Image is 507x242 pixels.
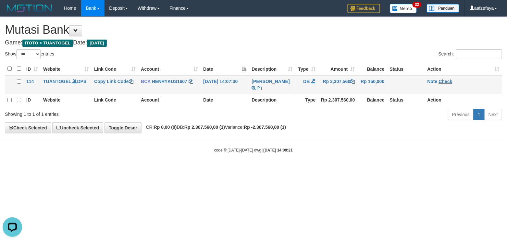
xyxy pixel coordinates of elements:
[425,63,502,75] th: Action: activate to sort column ascending
[201,63,249,75] th: Date: activate to sort column descending
[24,63,41,75] th: ID: activate to sort column ascending
[358,63,387,75] th: Balance
[387,63,425,75] th: Status
[456,49,502,59] input: Search:
[92,94,138,106] th: Link Code
[92,63,138,75] th: Link Code: activate to sort column ascending
[3,3,22,22] button: Open LiveChat chat widget
[22,40,73,47] span: ITOTO > TUANTOGEL
[439,49,502,59] label: Search:
[5,108,206,117] div: Showing 1 to 1 of 1 entries
[427,4,459,13] img: panduan.png
[201,94,249,106] th: Date
[26,79,34,84] span: 114
[303,79,310,84] span: DB
[295,63,318,75] th: Type: activate to sort column ascending
[484,109,502,120] a: Next
[154,125,177,130] strong: Rp 0,00 (0)
[295,94,318,106] th: Type
[474,109,485,120] a: 1
[348,4,380,13] img: Feedback.jpg
[358,94,387,106] th: Balance
[5,3,54,13] img: MOTION_logo.png
[52,122,103,133] a: Uncheck Selected
[184,125,225,130] strong: Rp 2.307.560,00 (1)
[257,85,262,91] a: Copy EDI MULYADI to clipboard
[105,122,142,133] a: Toggle Descr
[141,79,151,84] span: BCA
[387,94,425,106] th: Status
[152,79,187,84] a: HENRYKUS1607
[16,49,41,59] select: Showentries
[318,94,358,106] th: Rp 2.307.560,00
[5,122,51,133] a: Check Selected
[138,63,201,75] th: Account: activate to sort column ascending
[427,79,438,84] a: Note
[87,40,107,47] span: [DATE]
[41,75,92,94] td: DPS
[439,79,452,84] a: Check
[448,109,474,120] a: Previous
[390,4,417,13] img: Button%20Memo.svg
[318,75,358,94] td: Rp 2,307,560
[252,79,290,84] a: [PERSON_NAME]
[5,40,502,46] h4: Game: Date:
[201,75,249,94] td: [DATE] 14:07:30
[138,94,201,106] th: Account
[143,125,286,130] span: CR: DB: Variance:
[41,63,92,75] th: Website: activate to sort column ascending
[351,79,355,84] a: Copy Rp 2,307,560 to clipboard
[41,94,92,106] th: Website
[43,79,71,84] a: TUANTOGEL
[94,79,133,84] a: Copy Link Code
[244,125,286,130] strong: Rp -2.307.560,00 (1)
[5,49,54,59] label: Show entries
[249,94,295,106] th: Description
[189,79,193,84] a: Copy HENRYKUS1607 to clipboard
[24,94,41,106] th: ID
[249,63,295,75] th: Description: activate to sort column ascending
[318,63,358,75] th: Amount: activate to sort column ascending
[425,94,502,106] th: Action
[264,148,293,152] strong: [DATE] 14:09:21
[413,2,421,7] span: 32
[358,75,387,94] td: Rp 150,000
[5,23,502,36] h1: Mutasi Bank
[214,148,293,152] small: code © [DATE]-[DATE] dwg |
